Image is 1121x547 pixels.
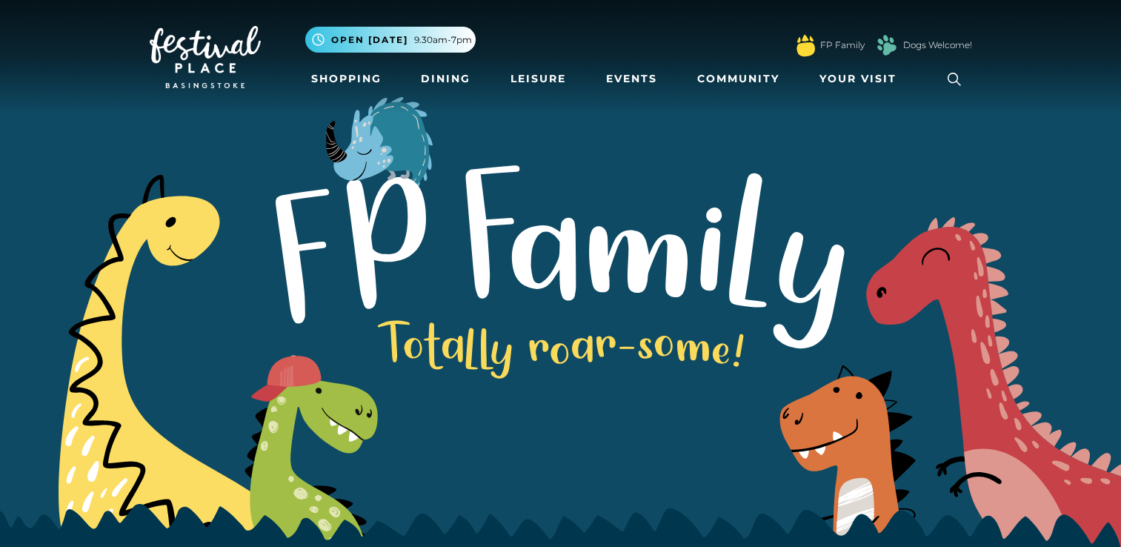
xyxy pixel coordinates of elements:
span: 9.30am-7pm [414,33,472,47]
a: Community [691,65,785,93]
a: Dogs Welcome! [903,39,972,52]
span: Open [DATE] [331,33,408,47]
a: Dining [415,65,476,93]
img: Festival Place Logo [150,26,261,88]
a: Events [600,65,663,93]
a: Leisure [505,65,572,93]
a: FP Family [820,39,865,52]
span: Your Visit [819,71,897,87]
button: Open [DATE] 9.30am-7pm [305,27,476,53]
a: Shopping [305,65,387,93]
a: Your Visit [814,65,910,93]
